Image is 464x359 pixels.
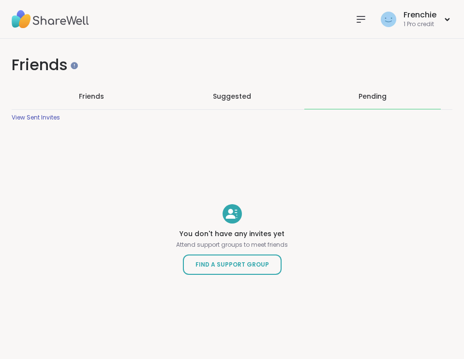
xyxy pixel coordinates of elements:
[404,10,436,20] div: Frenchie
[381,12,396,27] img: Frenchie
[213,91,251,101] span: Suggested
[404,20,436,29] div: 1 Pro credit
[176,229,288,239] h4: You don't have any invites yet
[195,260,269,269] span: Find a Support Group
[79,91,104,101] span: Friends
[12,114,60,121] div: View Sent Invites
[71,62,78,69] iframe: Spotlight
[12,54,452,76] h1: Friends
[12,2,89,36] img: ShareWell Nav Logo
[176,241,288,249] p: Attend support groups to meet friends
[359,91,387,101] div: Pending
[183,254,282,275] a: Find a Support Group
